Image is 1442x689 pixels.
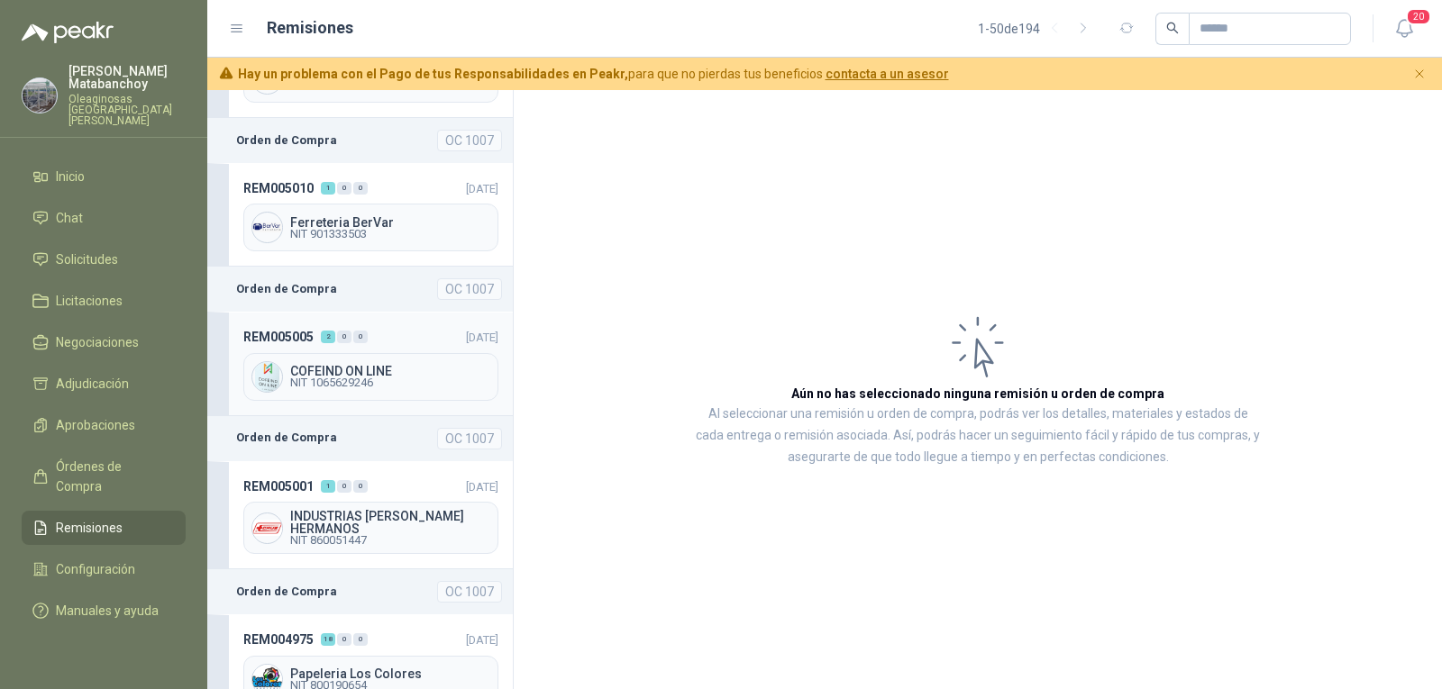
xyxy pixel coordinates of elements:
span: REM005010 [243,178,314,198]
span: Ferreteria BerVar [290,216,490,229]
a: contacta a un asesor [826,67,949,81]
span: Negociaciones [56,332,139,352]
img: Company Logo [23,78,57,113]
div: 1 [321,182,335,195]
div: OC 1007 [437,278,502,300]
img: Company Logo [252,213,282,242]
span: COFEIND ON LINE [290,365,490,377]
span: REM005001 [243,476,314,496]
div: OC 1007 [437,428,502,449]
a: REM005001100[DATE] Company LogoINDUSTRIAS [PERSON_NAME] HERMANOSNIT 860051447 [207,461,513,569]
div: OC 1007 [437,581,502,603]
span: Remisiones [56,518,123,538]
b: Hay un problema con el Pago de tus Responsabilidades en Peakr, [238,67,628,81]
span: REM005005 [243,327,314,347]
a: Orden de CompraOC 1007 [207,267,513,312]
span: [DATE] [466,633,498,647]
div: 0 [353,331,368,343]
a: Remisiones [22,511,186,545]
b: Orden de Compra [236,131,337,150]
span: search [1166,22,1179,34]
span: [DATE] [466,331,498,344]
a: Solicitudes [22,242,186,277]
div: 1 - 50 de 194 [978,14,1098,43]
a: Orden de CompraOC 1007 [207,569,513,614]
b: Orden de Compra [236,583,337,601]
a: Inicio [22,159,186,194]
a: Orden de CompraOC 1007 [207,416,513,461]
a: REM005005200[DATE] Company LogoCOFEIND ON LINENIT 1065629246 [207,312,513,415]
p: [PERSON_NAME] Matabanchoy [68,65,186,90]
a: REM005010100[DATE] Company LogoFerreteria BerVarNIT 901333503 [207,163,513,267]
span: NIT 901333503 [290,229,490,240]
h3: Aún no has seleccionado ninguna remisión u orden de compra [791,384,1164,403]
div: 0 [353,633,368,646]
a: Licitaciones [22,284,186,318]
span: Configuración [56,559,135,579]
span: Manuales y ayuda [56,601,159,621]
b: Orden de Compra [236,429,337,447]
span: para que no pierdas tus beneficios [238,64,949,84]
span: 20 [1406,8,1431,25]
a: Manuales y ayuda [22,594,186,628]
p: Al seleccionar una remisión u orden de compra, podrás ver los detalles, materiales y estados de c... [694,403,1262,468]
div: 0 [337,633,351,646]
span: NIT 901861940 [290,79,490,90]
div: 0 [353,480,368,493]
a: Chat [22,201,186,235]
div: 2 [321,331,335,343]
span: REM004975 [243,630,314,649]
button: 20 [1388,13,1420,45]
span: Licitaciones [56,291,123,311]
span: Adjudicación [56,374,129,394]
img: Company Logo [252,362,282,392]
img: Company Logo [252,513,282,543]
button: Cerrar [1409,63,1431,86]
div: 1 [321,480,335,493]
span: Papeleria Los Colores [290,667,490,680]
a: Negociaciones [22,325,186,359]
span: Chat [56,208,83,228]
b: Orden de Compra [236,280,337,298]
div: 0 [337,182,351,195]
img: Logo peakr [22,22,114,43]
p: Oleaginosas [GEOGRAPHIC_DATA][PERSON_NAME] [68,94,186,126]
span: INDUSTRIAS [PERSON_NAME] HERMANOS [290,510,490,535]
a: Aprobaciones [22,408,186,442]
a: Órdenes de Compra [22,449,186,503]
div: 0 [337,480,351,493]
div: 0 [353,182,368,195]
span: Órdenes de Compra [56,457,169,496]
h1: Remisiones [267,15,353,41]
div: 18 [321,633,335,646]
span: [DATE] [466,480,498,494]
span: Solicitudes [56,249,118,269]
div: 0 [337,331,351,343]
span: Inicio [56,167,85,186]
div: OC 1007 [437,130,502,151]
span: Aprobaciones [56,415,135,435]
a: Adjudicación [22,367,186,401]
a: Orden de CompraOC 1007 [207,118,513,163]
a: Configuración [22,552,186,586]
span: NIT 860051447 [290,535,490,546]
span: [DATE] [466,182,498,195]
span: NIT 1065629246 [290,377,490,388]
